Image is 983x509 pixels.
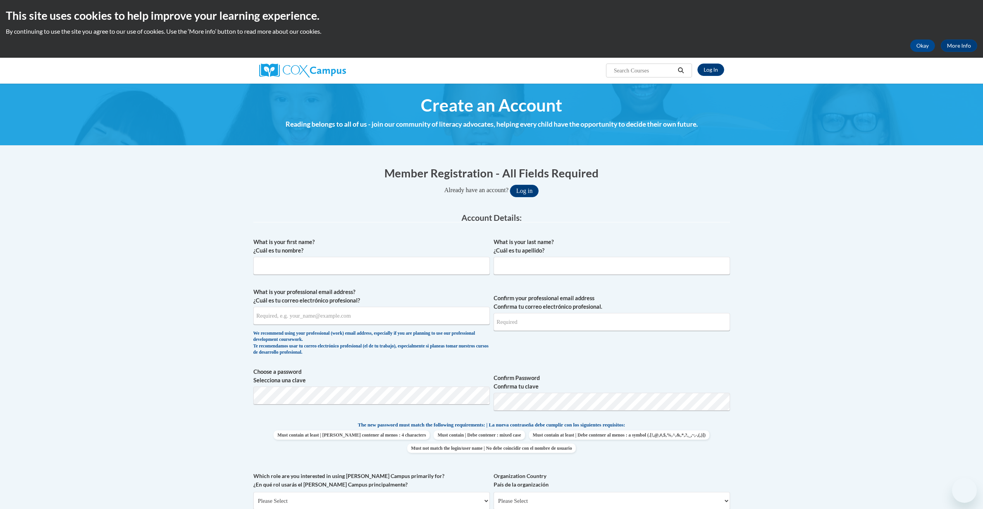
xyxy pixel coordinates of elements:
[253,119,730,129] h4: Reading belongs to all of us - join our community of literacy advocates, helping every child have...
[253,288,490,305] label: What is your professional email address? ¿Cuál es tu correo electrónico profesional?
[6,8,977,23] h2: This site uses cookies to help improve your learning experience.
[529,430,709,440] span: Must contain at least | Debe contener al menos : a symbol (.[!,@,#,$,%,^,&,*,?,_,~,-,(,)])
[494,313,730,331] input: Required
[407,444,576,453] span: Must not match the login/user name | No debe coincidir con el nombre de usuario
[952,478,977,503] iframe: Button to launch messaging window
[259,64,346,77] img: Cox Campus
[494,374,730,391] label: Confirm Password Confirma tu clave
[461,213,522,222] span: Account Details:
[910,40,935,52] button: Okay
[253,368,490,385] label: Choose a password Selecciona una clave
[444,187,509,193] span: Already have an account?
[494,257,730,275] input: Metadata input
[253,165,730,181] h1: Member Registration - All Fields Required
[253,257,490,275] input: Metadata input
[253,238,490,255] label: What is your first name? ¿Cuál es tu nombre?
[675,66,687,75] button: Search
[421,95,562,115] span: Create an Account
[941,40,977,52] a: More Info
[253,330,490,356] div: We recommend using your professional (work) email address, especially if you are planning to use ...
[510,185,539,197] button: Log in
[274,430,430,440] span: Must contain at least | [PERSON_NAME] contener al menos : 4 characters
[494,472,730,489] label: Organization Country País de la organización
[697,64,724,76] a: Log In
[494,294,730,311] label: Confirm your professional email address Confirma tu correo electrónico profesional.
[358,421,625,428] span: The new password must match the following requirements: | La nueva contraseña debe cumplir con lo...
[253,307,490,325] input: Metadata input
[6,27,977,36] p: By continuing to use the site you agree to our use of cookies. Use the ‘More info’ button to read...
[253,472,490,489] label: Which role are you interested in using [PERSON_NAME] Campus primarily for? ¿En qué rol usarás el ...
[434,430,525,440] span: Must contain | Debe contener : mixed case
[613,66,675,75] input: Search Courses
[494,238,730,255] label: What is your last name? ¿Cuál es tu apellido?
